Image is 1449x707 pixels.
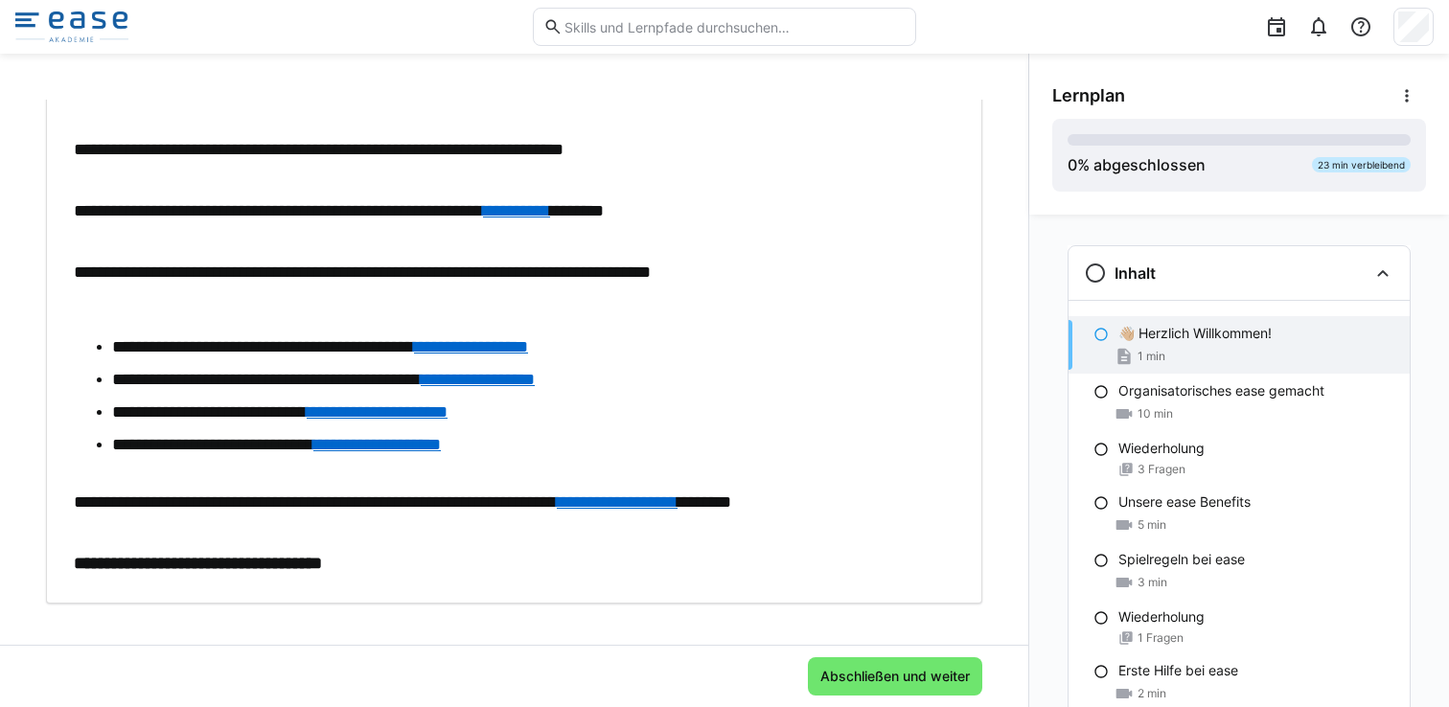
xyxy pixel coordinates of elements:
span: 1 min [1138,349,1165,364]
p: Unsere ease Benefits [1118,492,1251,512]
h3: Inhalt [1115,263,1156,283]
span: 3 min [1138,575,1167,590]
span: Lernplan [1052,85,1125,106]
span: 0 [1068,155,1077,174]
span: 1 Fragen [1138,630,1184,646]
p: 👋🏼 Herzlich Willkommen! [1118,324,1272,343]
span: 5 min [1138,517,1166,533]
span: 3 Fragen [1138,462,1185,477]
button: Abschließen und weiter [808,657,982,696]
p: Spielregeln bei ease [1118,550,1245,569]
span: 2 min [1138,686,1166,701]
div: 23 min verbleibend [1312,157,1411,172]
p: Wiederholung [1118,607,1205,627]
span: 10 min [1138,406,1173,422]
div: % abgeschlossen [1068,153,1206,176]
p: Erste Hilfe bei ease [1118,661,1238,680]
span: Abschließen und weiter [817,667,973,686]
p: Wiederholung [1118,439,1205,458]
input: Skills und Lernpfade durchsuchen… [563,18,906,35]
p: Organisatorisches ease gemacht [1118,381,1324,400]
